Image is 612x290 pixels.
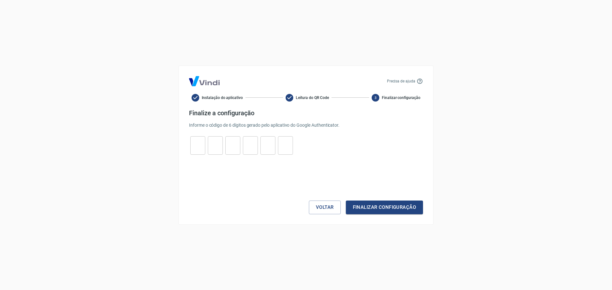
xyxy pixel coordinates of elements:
button: Finalizar configuração [346,201,423,214]
span: Leitura do QR Code [296,95,329,101]
button: Voltar [309,201,341,214]
span: Finalizar configuração [382,95,420,101]
span: Instalação do aplicativo [202,95,243,101]
img: Logo Vind [189,76,220,86]
p: Informe o código de 6 dígitos gerado pelo aplicativo do Google Authenticator. [189,122,423,129]
text: 3 [375,95,376,100]
p: Precisa de ajuda [387,78,415,84]
h4: Finalize a configuração [189,109,423,117]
